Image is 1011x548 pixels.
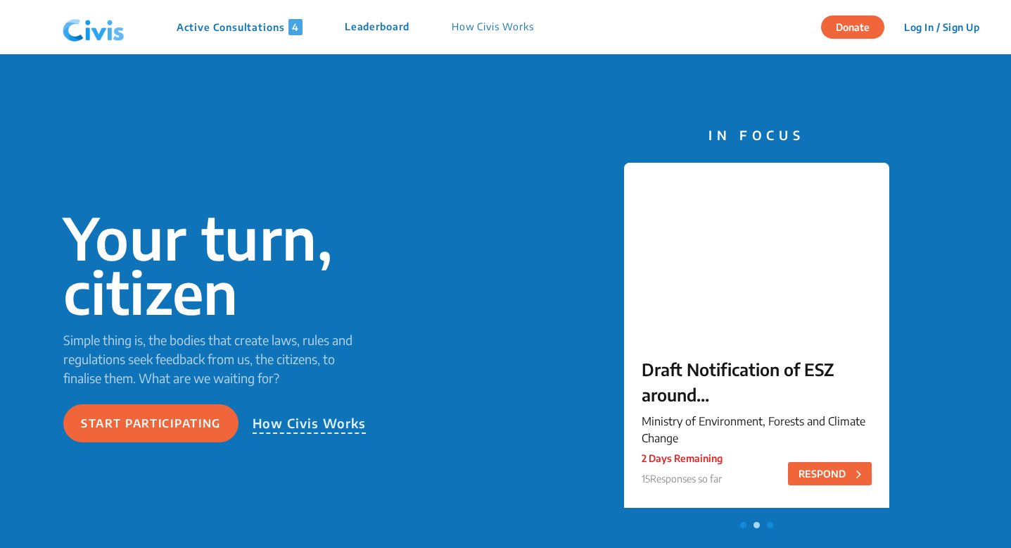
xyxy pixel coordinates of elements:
button: Donate [821,15,884,39]
a: Draft Notification of ESZ around [GEOGRAPHIC_DATA] in [GEOGRAPHIC_DATA]Ministry of Environment, F... [624,163,889,515]
p: Draft Notification of ESZ around [GEOGRAPHIC_DATA] in [GEOGRAPHIC_DATA] [642,356,872,407]
p: How Civis Works [253,413,367,434]
p: Simple thing is, the bodies that create laws, rules and regulations seek feedback from us, the ci... [63,330,373,387]
button: Log In / Sign Up [895,16,988,38]
button: Start participating [63,404,239,442]
p: 2 Days Remaining [642,451,723,466]
p: Your turn, citizen [63,211,373,319]
a: Donate [821,19,895,33]
span: 4 [288,19,303,35]
p: Active Consultations [177,19,303,35]
p: Ministry of Environment, Forests and Climate Change [642,413,872,447]
span: Responses so far [650,473,722,485]
button: RESPOND [788,462,872,485]
p: 15 [642,471,723,486]
img: navlogo.png [57,6,130,49]
p: IN FOCUS [624,125,889,144]
p: How Civis Works [452,19,534,35]
p: Leaderboard [345,19,409,35]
